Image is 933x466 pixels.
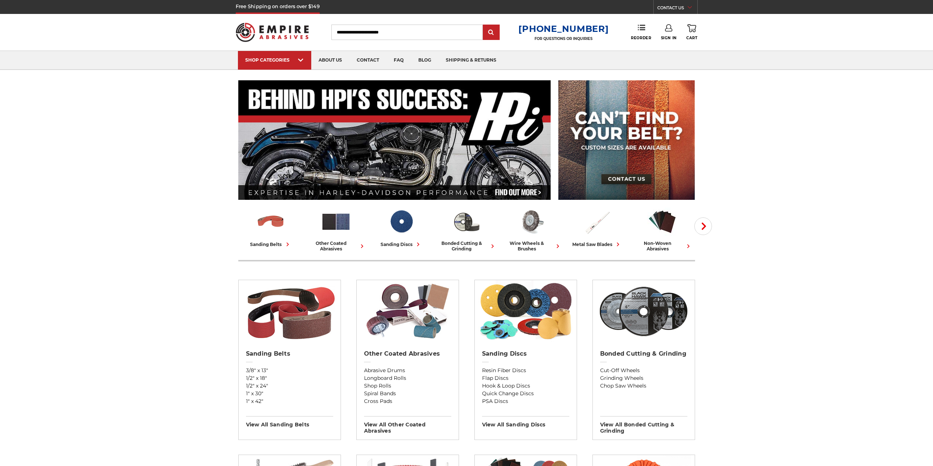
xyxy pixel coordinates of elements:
a: Cross Pads [364,397,451,405]
h2: Sanding Discs [482,350,569,357]
a: bonded cutting & grinding [437,206,496,252]
img: Banner for an interview featuring Horsepower Inc who makes Harley performance upgrades featured o... [238,80,551,200]
a: sanding discs [372,206,431,248]
a: Shop Rolls [364,382,451,390]
a: shipping & returns [438,51,504,70]
a: contact [349,51,386,70]
a: Chop Saw Wheels [600,382,687,390]
img: Bonded Cutting & Grinding [451,206,482,237]
img: Sanding Belts [256,206,286,237]
a: Reorder [631,24,651,40]
a: sanding belts [241,206,301,248]
a: PSA Discs [482,397,569,405]
a: CONTACT US [657,4,697,14]
div: SHOP CATEGORIES [245,57,304,63]
a: wire wheels & brushes [502,206,562,252]
img: Metal Saw Blades [582,206,612,237]
img: Sanding Belts [242,280,337,342]
h2: Sanding Belts [246,350,333,357]
img: Sanding Discs [478,280,573,342]
div: sanding discs [381,241,422,248]
h3: View All other coated abrasives [364,416,451,434]
h2: Other Coated Abrasives [364,350,451,357]
a: Flap Discs [482,374,569,382]
a: Spiral Bands [364,390,451,397]
h3: View All sanding discs [482,416,569,428]
a: Abrasive Drums [364,367,451,374]
img: Bonded Cutting & Grinding [596,280,691,342]
span: Cart [686,36,697,40]
div: sanding belts [250,241,291,248]
div: non-woven abrasives [633,241,692,252]
a: Resin Fiber Discs [482,367,569,374]
input: Submit [484,25,499,40]
div: other coated abrasives [306,241,366,252]
img: Non-woven Abrasives [647,206,677,237]
a: Cut-Off Wheels [600,367,687,374]
a: 1" x 42" [246,397,333,405]
a: about us [311,51,349,70]
a: non-woven abrasives [633,206,692,252]
a: Grinding Wheels [600,374,687,382]
button: Next [694,217,712,235]
h3: View All sanding belts [246,416,333,428]
p: FOR QUESTIONS OR INQUIRIES [518,36,609,41]
span: Sign In [661,36,677,40]
span: Reorder [631,36,651,40]
a: Longboard Rolls [364,374,451,382]
a: Hook & Loop Discs [482,382,569,390]
a: 1/2" x 18" [246,374,333,382]
a: Quick Change Discs [482,390,569,397]
img: Other Coated Abrasives [360,280,455,342]
a: 3/8" x 13" [246,367,333,374]
a: metal saw blades [567,206,627,248]
a: 1" x 30" [246,390,333,397]
img: Sanding Discs [386,206,416,237]
img: Empire Abrasives [236,18,309,47]
img: Other Coated Abrasives [321,206,351,237]
div: wire wheels & brushes [502,241,562,252]
a: 1/2" x 24" [246,382,333,390]
h2: Bonded Cutting & Grinding [600,350,687,357]
img: promo banner for custom belts. [558,80,695,200]
a: blog [411,51,438,70]
img: Wire Wheels & Brushes [517,206,547,237]
div: metal saw blades [572,241,622,248]
a: [PHONE_NUMBER] [518,23,609,34]
h3: View All bonded cutting & grinding [600,416,687,434]
div: bonded cutting & grinding [437,241,496,252]
a: Cart [686,24,697,40]
a: faq [386,51,411,70]
a: other coated abrasives [306,206,366,252]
